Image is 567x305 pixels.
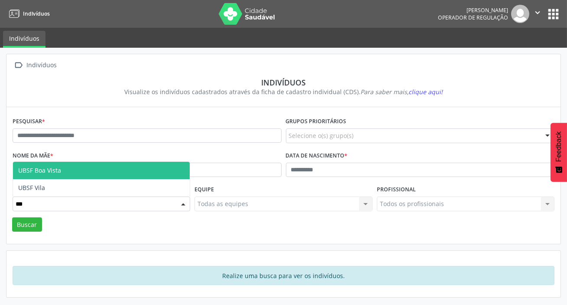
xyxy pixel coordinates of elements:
[289,131,354,140] span: Selecione o(s) grupo(s)
[13,115,45,128] label: Pesquisar
[13,59,58,72] a:  Indivíduos
[546,7,561,22] button: apps
[194,183,214,197] label: Equipe
[533,8,542,17] i: 
[3,31,45,48] a: Indivíduos
[408,88,443,96] span: clique aqui!
[19,78,548,87] div: Indivíduos
[6,7,50,21] a: Indivíduos
[19,87,548,96] div: Visualize os indivíduos cadastrados através da ficha de cadastro individual (CDS).
[555,131,563,162] span: Feedback
[511,5,529,23] img: img
[18,184,45,192] span: UBSF Vila
[13,266,554,285] div: Realize uma busca para ver os indivíduos.
[13,149,53,163] label: Nome da mãe
[377,183,416,197] label: Profissional
[13,59,25,72] i: 
[12,217,42,232] button: Buscar
[23,10,50,17] span: Indivíduos
[25,59,58,72] div: Indivíduos
[438,14,508,21] span: Operador de regulação
[286,149,348,163] label: Data de nascimento
[286,115,347,128] label: Grupos prioritários
[360,88,443,96] i: Para saber mais,
[529,5,546,23] button: 
[551,123,567,182] button: Feedback - Mostrar pesquisa
[438,7,508,14] div: [PERSON_NAME]
[18,166,61,174] span: UBSF Boa Vista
